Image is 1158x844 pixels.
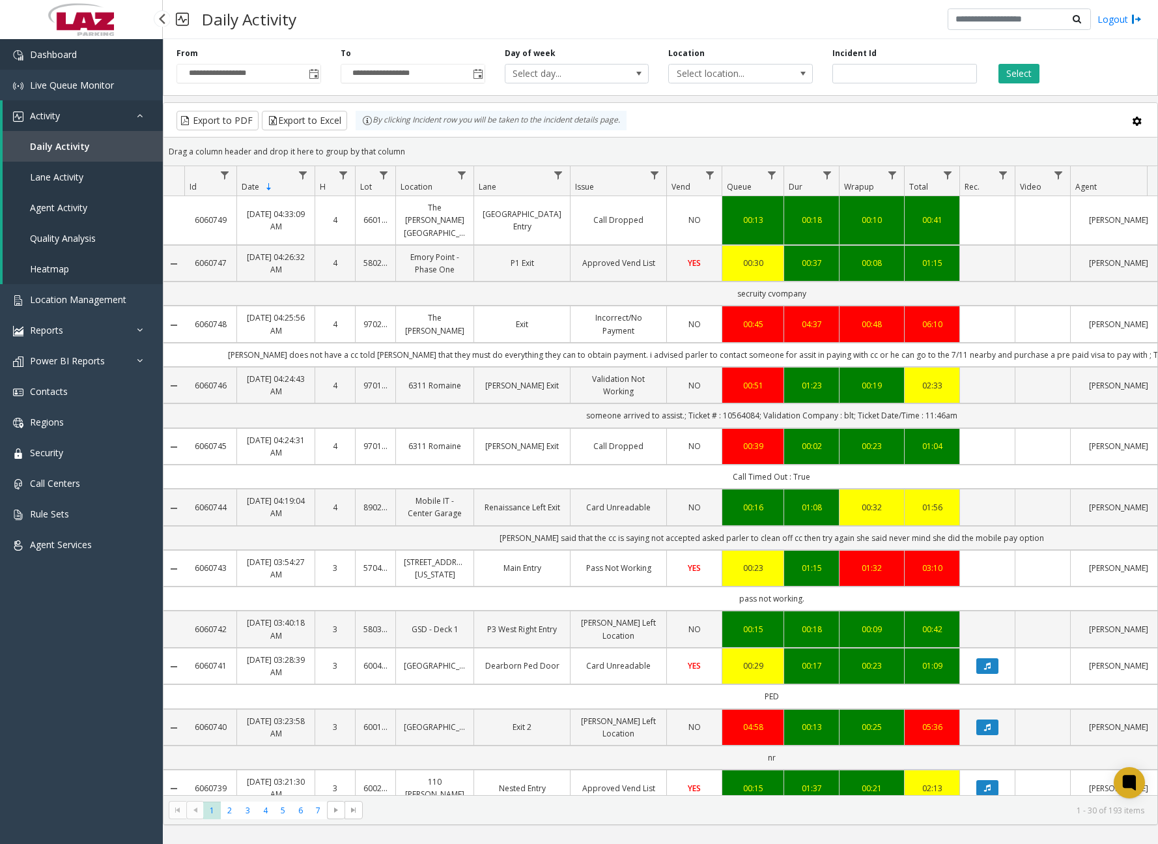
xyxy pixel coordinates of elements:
a: 01:15 [792,562,831,574]
span: Go to the next page [327,801,345,819]
a: 600239 [363,782,388,794]
a: 00:23 [847,660,896,672]
a: 3 [323,721,347,733]
a: 6060744 [192,501,229,514]
a: Date Filter Menu [294,166,312,184]
a: Lot Filter Menu [375,166,393,184]
a: Dur Filter Menu [819,166,836,184]
img: 'icon' [13,50,23,61]
a: Collapse Details [163,662,184,672]
a: [DATE] 04:19:04 AM [245,495,307,519]
a: 600405 [363,660,388,672]
a: 01:23 [792,379,831,392]
a: Collapse Details [163,723,184,733]
a: 00:41 [912,214,952,226]
a: P1 Exit [482,257,562,269]
label: Location [668,48,705,59]
a: [DATE] 04:26:32 AM [245,251,307,276]
span: NO [688,319,701,330]
a: 4 [323,318,347,330]
a: Logout [1097,12,1142,26]
div: Drag a column header and drop it here to group by that column [163,140,1157,163]
label: To [341,48,351,59]
a: Activity [3,100,163,131]
a: [DATE] 04:33:09 AM [245,208,307,233]
a: Dearborn Ped Door [482,660,562,672]
img: 'icon' [13,448,23,459]
a: Location Filter Menu [453,166,471,184]
div: 00:02 [792,440,831,452]
a: NO [675,214,714,226]
a: 01:04 [912,440,952,452]
a: The [PERSON_NAME] [404,312,466,336]
div: 00:13 [730,214,776,226]
a: 6060741 [192,660,229,672]
a: 6060745 [192,440,229,452]
span: YES [688,257,701,269]
span: Daily Activity [30,140,90,153]
a: 01:08 [792,501,831,514]
a: NO [675,623,714,635]
button: Select [998,64,1039,83]
a: 00:08 [847,257,896,269]
button: Export to Excel [262,111,347,130]
label: Day of week [505,48,556,59]
img: 'icon' [13,418,23,428]
a: Total Filter Menu [939,166,957,184]
img: 'icon' [13,510,23,520]
span: Agent Services [30,538,92,551]
img: 'icon' [13,111,23,122]
div: 00:42 [912,623,952,635]
span: Security [30,446,63,459]
a: 6060748 [192,318,229,330]
img: 'icon' [13,540,23,551]
a: [STREET_ADDRESS][US_STATE] [404,556,466,581]
div: 00:29 [730,660,776,672]
div: 01:15 [912,257,952,269]
span: Location [401,181,432,192]
a: Approved Vend List [578,782,658,794]
img: 'icon' [13,326,23,336]
div: 00:45 [730,318,776,330]
span: NO [688,624,701,635]
a: Nested Entry [482,782,562,794]
a: 00:18 [792,214,831,226]
a: 02:13 [912,782,952,794]
a: Call Dropped [578,440,658,452]
img: 'icon' [13,81,23,91]
a: [GEOGRAPHIC_DATA] [404,721,466,733]
a: Id Filter Menu [216,166,234,184]
a: 00:18 [792,623,831,635]
a: GSD - Deck 1 [404,623,466,635]
a: 04:58 [730,721,776,733]
a: Incorrect/No Payment [578,312,658,336]
a: 00:32 [847,501,896,514]
div: 06:10 [912,318,952,330]
a: 05:36 [912,721,952,733]
a: Approved Vend List [578,257,658,269]
a: 00:48 [847,318,896,330]
span: Quality Analysis [30,232,96,244]
a: P3 West Right Entry [482,623,562,635]
span: Go to the last page [345,801,362,819]
a: Collapse Details [163,442,184,452]
a: [DATE] 04:25:56 AM [245,312,307,336]
a: 3 [323,623,347,635]
a: [PERSON_NAME] Left Location [578,617,658,641]
a: 00:10 [847,214,896,226]
a: Agent Activity [3,192,163,223]
span: Heatmap [30,263,69,275]
a: Wrapup Filter Menu [884,166,901,184]
span: Toggle popup [470,65,485,83]
a: Collapse Details [163,320,184,330]
div: 01:09 [912,660,952,672]
a: 00:25 [847,721,896,733]
a: Call Dropped [578,214,658,226]
span: Call Centers [30,477,80,489]
a: NO [675,318,714,330]
a: 6060739 [192,782,229,794]
div: 00:37 [792,257,831,269]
